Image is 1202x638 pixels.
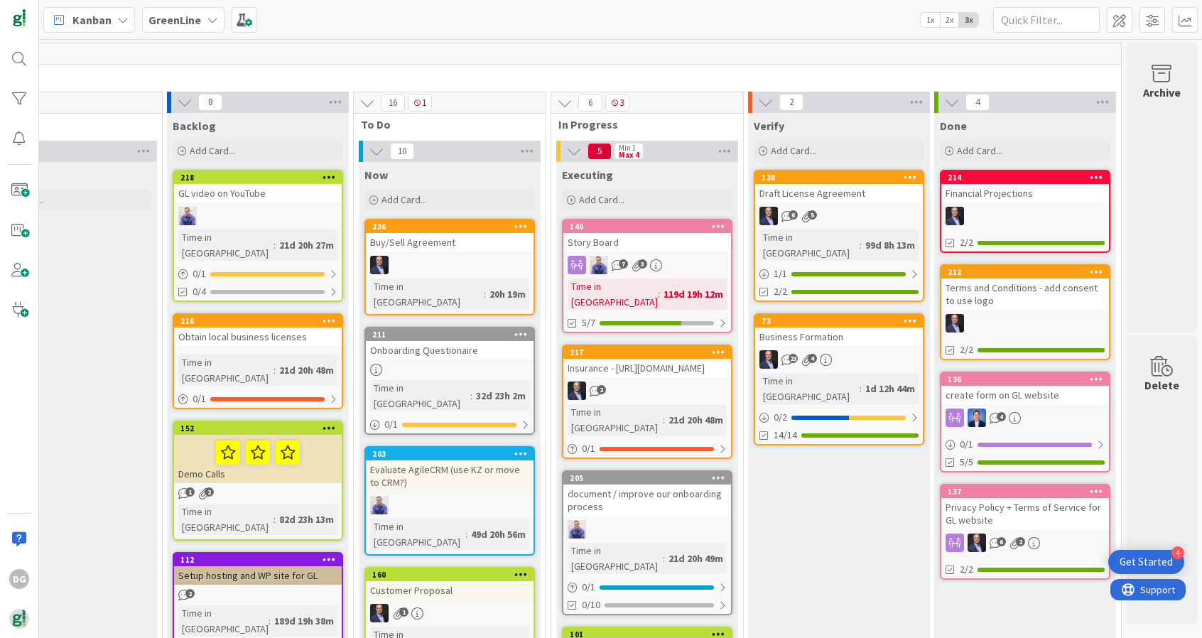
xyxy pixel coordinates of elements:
[563,256,731,274] div: JG
[960,342,973,357] span: 2/2
[1143,84,1181,101] div: Archive
[472,388,529,404] div: 32d 23h 2m
[174,207,342,225] div: JG
[174,315,342,328] div: 216
[370,496,389,514] img: JG
[941,279,1109,310] div: Terms and Conditions - add consent to use logo
[276,512,337,527] div: 82d 23h 13m
[178,229,274,261] div: Time in [GEOGRAPHIC_DATA]
[762,173,923,183] div: 138
[9,609,29,629] img: avatar
[948,487,1109,497] div: 137
[862,381,919,396] div: 1d 12h 44m
[570,473,731,483] div: 205
[941,485,1109,529] div: 137Privacy Policy + Terms of Service for GL website
[276,237,337,253] div: 21d 20h 27m
[959,13,978,27] span: 3x
[762,316,923,326] div: 73
[997,537,1006,546] span: 6
[9,9,29,29] img: Visit kanbanzone.com
[860,237,862,253] span: :
[366,568,534,581] div: 160
[361,117,528,131] span: To Do
[957,144,1002,157] span: Add Card...
[941,485,1109,498] div: 137
[755,350,923,369] div: JD
[174,171,342,202] div: 218GL video on YouTube
[755,171,923,184] div: 138
[619,259,628,269] span: 7
[1108,550,1184,574] div: Open Get Started checklist, remaining modules: 4
[755,315,923,328] div: 73
[578,94,602,112] span: 6
[619,151,639,158] div: Max 4
[946,314,964,332] img: JD
[948,173,1109,183] div: 214
[663,551,665,566] span: :
[174,422,342,483] div: 152Demo Calls
[174,422,342,435] div: 152
[372,570,534,580] div: 160
[755,171,923,202] div: 138Draft License Agreement
[941,409,1109,427] div: DP
[180,555,342,565] div: 112
[384,417,398,432] span: 0 / 1
[563,220,731,233] div: 140
[205,487,214,497] span: 2
[808,354,817,363] span: 4
[921,13,940,27] span: 1x
[178,355,274,386] div: Time in [GEOGRAPHIC_DATA]
[960,235,973,250] span: 2/2
[755,315,923,346] div: 73Business Formation
[381,193,427,206] span: Add Card...
[568,382,586,400] img: JD
[789,210,798,220] span: 6
[563,359,731,377] div: Insurance - [URL][DOMAIN_NAME]
[563,520,731,539] div: JG
[941,314,1109,332] div: JD
[862,237,919,253] div: 99d 8h 13m
[366,220,534,252] div: 236Buy/Sell Agreement
[465,526,467,542] span: :
[940,119,967,133] span: Done
[941,266,1109,310] div: 212Terms and Conditions - add consent to use logo
[568,404,663,436] div: Time in [GEOGRAPHIC_DATA]
[366,581,534,600] div: Customer Proposal
[372,222,534,232] div: 236
[579,193,624,206] span: Add Card...
[174,171,342,184] div: 218
[366,568,534,600] div: 160Customer Proposal
[366,448,534,492] div: 203Evaluate AgileCRM (use KZ or move to CRM?)
[366,496,534,514] div: JG
[370,279,484,310] div: Time in [GEOGRAPHIC_DATA]
[779,94,803,111] span: 2
[366,416,534,433] div: 0/1
[755,409,923,426] div: 0/2
[597,385,606,394] span: 2
[568,543,663,574] div: Time in [GEOGRAPHIC_DATA]
[771,144,816,157] span: Add Card...
[484,286,486,302] span: :
[663,412,665,428] span: :
[366,233,534,252] div: Buy/Sell Agreement
[808,210,817,220] span: 5
[276,362,337,378] div: 21d 20h 48m
[364,168,388,182] span: Now
[366,604,534,622] div: JD
[960,437,973,452] span: 0 / 1
[399,607,408,617] span: 1
[274,237,276,253] span: :
[271,613,337,629] div: 189d 19h 38m
[190,144,235,157] span: Add Card...
[173,119,216,133] span: Backlog
[1144,377,1179,394] div: Delete
[366,460,534,492] div: Evaluate AgileCRM (use KZ or move to CRM?)
[563,233,731,252] div: Story Board
[174,184,342,202] div: GL video on YouTube
[563,346,731,359] div: 217
[941,373,1109,404] div: 136create form on GL website
[1120,555,1173,569] div: Get Started
[570,222,731,232] div: 140
[563,578,731,596] div: 0/1
[946,207,964,225] img: JD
